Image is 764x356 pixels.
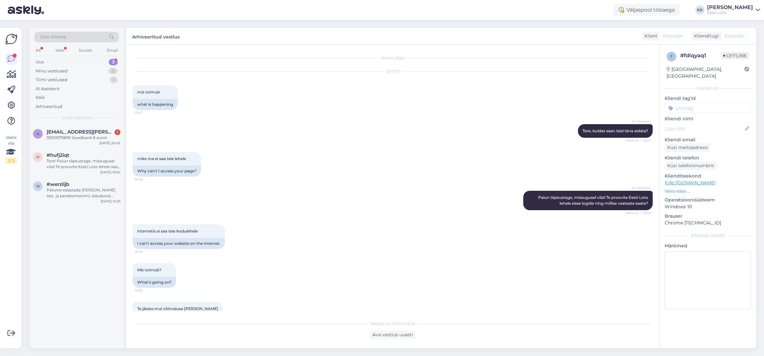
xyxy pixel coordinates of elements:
[36,94,45,101] div: Kõik
[108,68,118,74] div: 0
[132,32,180,40] label: Arhiveeritud vestlus
[137,229,198,233] span: internetis ei saa teie kodulehele
[36,77,67,83] div: Tiimi vestlused
[626,138,651,143] span: Nähtud ✓ 19:47
[36,86,60,92] div: AI Assistent
[99,141,120,146] div: [DATE] 20:43
[582,128,648,133] span: Tere, kuidas saan teid täna aidata?
[725,33,744,39] span: Estonian
[614,4,680,16] div: Väljaspool tööaega
[665,155,751,161] p: Kliendi telefon
[665,125,744,132] input: Lisa nimi
[665,161,717,170] div: Küsi telefoninumbrit
[665,188,751,194] p: Vaata edasi ...
[665,197,751,203] p: Operatsioonisüsteem
[665,173,751,179] p: Klienditeekond
[137,156,186,161] span: miks ma ei saa teie lehele
[47,181,69,187] span: #werzlijb
[665,85,751,91] div: Kliendi info
[105,46,119,55] div: Email
[707,10,753,15] div: Eesti Loto
[133,238,225,249] div: I can't access your website on the internet.
[665,203,751,210] p: Windows 10
[133,166,201,177] div: Why can't I access your page?
[665,213,751,220] p: Brauser
[47,135,120,141] div: 39205176818 Swedbank 8 eurot
[5,135,17,164] div: Vaata siia
[36,103,62,110] div: Arhiveeritud
[5,158,17,164] div: 2 / 3
[77,46,93,55] div: Socials
[36,155,39,159] span: h
[667,66,745,80] div: [GEOGRAPHIC_DATA], [GEOGRAPHIC_DATA]
[370,330,416,339] div: Ava vestlus uuesti
[133,277,176,288] div: What's going on?
[36,68,68,74] div: Minu vestlused
[692,33,719,39] div: Klienditugi
[665,143,711,152] div: Küsi meiliaadressi
[626,119,651,124] span: AI Assistent
[680,52,721,59] div: # fdlqyaq1
[665,136,751,143] p: Kliendi email
[642,33,658,39] div: Klient
[54,46,65,55] div: Web
[133,69,653,74] div: [DATE]
[135,177,159,182] span: 19:48
[707,5,753,10] div: [PERSON_NAME]
[665,95,751,102] p: Kliendi tag'id
[37,131,39,136] span: a
[34,46,42,55] div: All
[100,170,120,175] div: [DATE] 16:50
[133,99,178,110] div: what is happening
[626,210,651,215] span: Nähtud ✓ 19:48
[101,199,120,204] div: [DATE] 15:29
[135,288,159,293] span: 19:50
[115,129,120,135] div: 1
[695,5,704,15] div: KK
[665,243,751,249] p: Märkmed
[665,180,715,186] a: [URL][DOMAIN_NAME]
[371,321,415,327] span: Vestlus on arhiveeritud
[137,90,160,94] span: mis toimub
[626,186,651,190] span: AI Assistent
[36,59,44,65] div: Uus
[137,267,161,272] span: Mis toimub?
[665,103,751,113] input: Lisa tag
[110,77,118,83] div: 1
[665,233,751,239] div: [PERSON_NAME]
[135,249,159,254] span: 19:49
[47,158,120,170] div: Tere! Palun täpsustage, missugusel viisil Te proovite Eesti Loto lehele sisse logida ning millise...
[721,52,749,59] span: Offline
[47,152,69,158] span: #hufj2iqt
[670,54,673,59] span: f
[707,5,760,15] a: [PERSON_NAME]Eesti Loto
[47,187,120,199] div: Palume edastada [PERSON_NAME] ees- ja perekonnanimi, isikukood, pank, [PERSON_NAME] [PERSON_NAME]...
[135,110,159,115] span: 19:47
[109,59,118,65] div: 3
[538,195,649,206] span: Palun täpsustage, missugusel viisil Te proovite Eesti Loto lehele sisse logida ning millise veate...
[663,33,683,39] span: Estonian
[133,55,653,61] div: Vestlus algas
[5,33,17,45] img: Askly Logo
[62,115,92,121] span: Uued vestlused
[47,129,114,135] span: anti.parind@gmail.com
[665,220,751,226] p: Chrome [TECHNICAL_ID]
[36,184,40,189] span: w
[665,115,751,122] p: Kliendi nimi
[137,306,218,311] span: Te jätate mul võimaluse [PERSON_NAME]
[40,34,66,40] span: Otsi kliente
